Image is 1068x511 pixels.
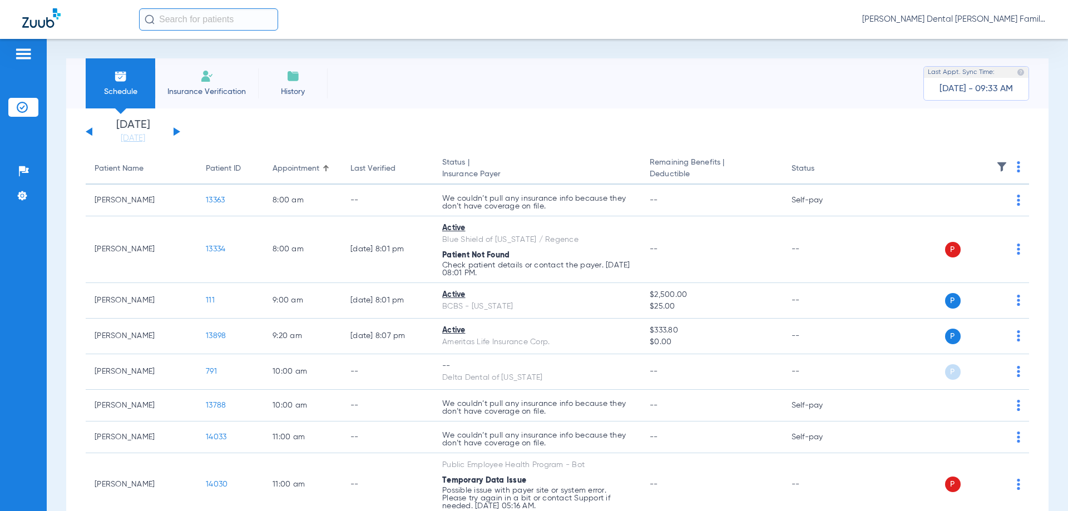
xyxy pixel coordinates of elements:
span: -- [650,245,658,253]
span: P [945,364,961,380]
img: group-dot-blue.svg [1017,295,1020,306]
td: [DATE] 8:01 PM [342,216,433,283]
img: last sync help info [1017,68,1025,76]
div: Active [442,222,632,234]
div: BCBS - [US_STATE] [442,301,632,312]
td: [PERSON_NAME] [86,283,197,319]
img: group-dot-blue.svg [1017,431,1020,443]
td: -- [342,421,433,453]
div: Patient Name [95,163,144,175]
img: hamburger-icon [14,47,32,61]
div: Patient ID [206,163,255,175]
td: Self-pay [783,185,858,216]
div: Public Employee Health Program - Bot [442,459,632,471]
div: Last Verified [350,163,395,175]
span: Schedule [94,86,147,97]
td: [PERSON_NAME] [86,354,197,390]
td: 10:00 AM [264,390,342,421]
td: [PERSON_NAME] [86,185,197,216]
img: group-dot-blue.svg [1017,244,1020,255]
span: 14030 [206,480,228,488]
span: 13363 [206,196,225,204]
td: [PERSON_NAME] [86,421,197,453]
td: [PERSON_NAME] [86,319,197,354]
td: -- [783,354,858,390]
span: Deductible [650,168,773,180]
div: Blue Shield of [US_STATE] / Regence [442,234,632,246]
div: -- [442,360,632,372]
th: Remaining Benefits | [641,153,782,185]
td: 8:00 AM [264,185,342,216]
td: -- [342,354,433,390]
span: $0.00 [650,336,773,348]
div: Patient Name [95,163,188,175]
span: 13898 [206,332,226,340]
span: $2,500.00 [650,289,773,301]
span: 13334 [206,245,225,253]
span: 791 [206,368,217,375]
td: [DATE] 8:01 PM [342,283,433,319]
td: 10:00 AM [264,354,342,390]
a: [DATE] [100,133,166,144]
span: P [945,242,961,257]
td: -- [342,390,433,421]
span: P [945,293,961,309]
p: We couldn’t pull any insurance info because they don’t have coverage on file. [442,400,632,415]
td: Self-pay [783,390,858,421]
td: 9:00 AM [264,283,342,319]
span: -- [650,401,658,409]
div: Patient ID [206,163,241,175]
span: -- [650,480,658,488]
span: 14033 [206,433,226,441]
span: $25.00 [650,301,773,312]
span: [PERSON_NAME] Dental [PERSON_NAME] Family Dental [862,14,1046,25]
img: Manual Insurance Verification [200,70,214,83]
div: Last Verified [350,163,424,175]
p: Possible issue with payer site or system error. Please try again in a bit or contact Support if n... [442,487,632,510]
p: We couldn’t pull any insurance info because they don’t have coverage on file. [442,431,632,447]
td: [DATE] 8:07 PM [342,319,433,354]
img: group-dot-blue.svg [1017,161,1020,172]
p: We couldn’t pull any insurance info because they don’t have coverage on file. [442,195,632,210]
input: Search for patients [139,8,278,31]
div: Appointment [273,163,333,175]
th: Status [783,153,858,185]
img: Zuub Logo [22,8,61,28]
div: Active [442,289,632,301]
p: Check patient details or contact the payer. [DATE] 08:01 PM. [442,261,632,277]
td: Self-pay [783,421,858,453]
span: -- [650,368,658,375]
div: Ameritas Life Insurance Corp. [442,336,632,348]
th: Status | [433,153,641,185]
li: [DATE] [100,120,166,144]
span: P [945,329,961,344]
span: 13788 [206,401,226,409]
td: 11:00 AM [264,421,342,453]
span: Insurance Verification [164,86,250,97]
img: History [286,70,300,83]
img: group-dot-blue.svg [1017,330,1020,341]
span: P [945,477,961,492]
td: 9:20 AM [264,319,342,354]
iframe: Chat Widget [1012,458,1068,511]
span: Temporary Data Issue [442,477,526,484]
td: 8:00 AM [264,216,342,283]
span: History [266,86,319,97]
div: Active [442,325,632,336]
span: Last Appt. Sync Time: [928,67,995,78]
img: group-dot-blue.svg [1017,366,1020,377]
img: Search Icon [145,14,155,24]
img: Schedule [114,70,127,83]
img: filter.svg [996,161,1007,172]
span: $333.80 [650,325,773,336]
td: -- [783,319,858,354]
span: [DATE] - 09:33 AM [940,83,1013,95]
td: -- [783,216,858,283]
div: Delta Dental of [US_STATE] [442,372,632,384]
div: Appointment [273,163,319,175]
span: -- [650,433,658,441]
span: Patient Not Found [442,251,510,259]
td: -- [342,185,433,216]
span: 111 [206,296,215,304]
